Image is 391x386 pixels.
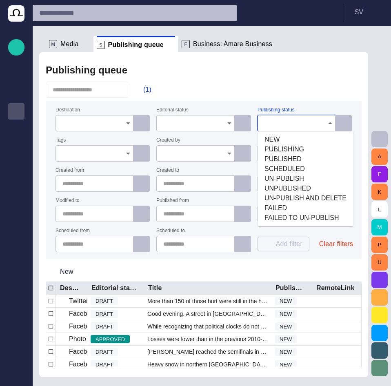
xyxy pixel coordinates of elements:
span: My OctopusX [11,204,21,214]
span: Heavy snow in northern Japan claimed the lives of eight people over the weekend, wh [147,360,268,368]
p: AI Assistant [11,270,21,278]
button: P [371,237,388,253]
div: FBusiness: Amare Business [178,36,287,52]
div: AI Assistant [8,266,24,283]
p: My OctopusX [11,204,21,213]
div: Media-test with filter [8,169,24,185]
p: S [97,41,105,49]
p: Media [11,139,21,147]
span: While recognizing that political clocks do not run backwards, the Secretary-General also believes... [147,322,268,331]
p: Facebook [69,322,98,331]
span: Media-test with filter [11,172,21,182]
label: Modified by [258,138,282,143]
div: Title [148,284,162,292]
label: Modified from [258,168,287,173]
span: Media [60,40,79,48]
span: Business: Amare Business [193,40,272,48]
span: Story folders [11,90,21,100]
div: Editorial status [91,284,138,292]
p: Social Media [11,221,21,229]
span: FAILED TO UN-PUBLISH [264,213,347,223]
label: Created from [56,168,84,173]
span: Publishing queue [11,106,21,116]
label: Destination [56,107,80,113]
button: M [371,219,388,235]
button: Clear filters [313,237,360,251]
label: Published to [258,198,284,204]
span: Publishing queue KKK [11,123,21,133]
img: Octopus News Room [8,5,24,22]
button: SV [348,5,386,20]
label: Scheduled to [156,228,185,234]
label: Editorial status [156,107,189,113]
div: Publishing status [275,284,306,292]
button: Close [324,118,336,129]
label: Tags [56,138,66,143]
p: Twitter [69,296,88,306]
span: Losses were lower than in the previous 2010-11 financial year, when it lost £49.3m [147,335,268,343]
button: Open [224,118,235,129]
p: Editorial Admin [11,237,21,245]
span: Rundowns [11,74,21,84]
span: UN-PUBLISH AND DELETE [264,193,347,203]
span: Good evening. A street in Central Bristol remains sealed off tonight, after a [147,310,268,318]
span: [URL][DOMAIN_NAME] [11,253,21,263]
span: Eugenie Bouchard reached the semifinals in her first trip to [147,348,268,356]
p: Media-test with filter [11,172,21,180]
span: UN-PUBLISH [264,174,347,184]
span: DRAFT [91,297,118,305]
span: PUBLISHED [264,154,347,164]
span: Publishing queue [108,41,164,49]
span: NEW [275,310,297,318]
p: S V [355,7,363,17]
span: Octopus [11,286,21,296]
button: (1) [131,82,155,97]
div: SPublishing queue [93,36,178,52]
button: Open [224,148,235,159]
p: Story folders [11,90,21,98]
button: New [46,264,88,279]
p: Administration [11,155,21,164]
button: F [371,166,388,182]
label: Scheduled from [56,228,90,234]
span: UNPUBLISHED [264,184,347,193]
p: Rundowns [11,74,21,82]
span: Administration [11,155,21,165]
button: A [371,149,388,165]
span: NEW [275,335,297,343]
p: Octopus [11,286,21,294]
span: AI Assistant [11,270,21,280]
div: [PERSON_NAME]'s media (playout) [8,185,24,201]
span: Social Media [11,221,21,231]
p: F [182,40,190,48]
span: FAILED [264,203,347,213]
button: U [371,254,388,271]
span: NEW [275,360,297,368]
span: NEW [264,135,347,144]
p: Publishing queue [11,106,21,115]
span: PUBLISHING [264,144,347,154]
div: MMedia [46,36,93,52]
span: More than 150 of those hurt were still in the hospital as of [147,297,268,305]
p: [PERSON_NAME]'s media (playout) [11,188,21,196]
p: Facebook [69,347,98,357]
span: DRAFT [91,360,118,368]
span: SCHEDULED [264,164,347,174]
p: Facebook [69,309,98,319]
span: [PERSON_NAME]'s media (playout) [11,188,21,198]
p: Photo test [69,334,98,344]
button: Open [122,118,134,129]
div: [URL][DOMAIN_NAME] [8,250,24,266]
span: DRAFT [91,348,118,356]
label: Created by [156,138,180,143]
label: Publishing status [258,107,295,113]
p: Facebook [69,359,98,369]
label: Created to [156,168,179,173]
div: Destination [60,284,81,292]
p: M [49,40,57,48]
div: Publishing queue [8,103,24,120]
div: Media [8,136,24,152]
span: NEW [275,297,297,305]
span: DRAFT [91,310,118,318]
p: Publishing queue KKK [11,123,21,131]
